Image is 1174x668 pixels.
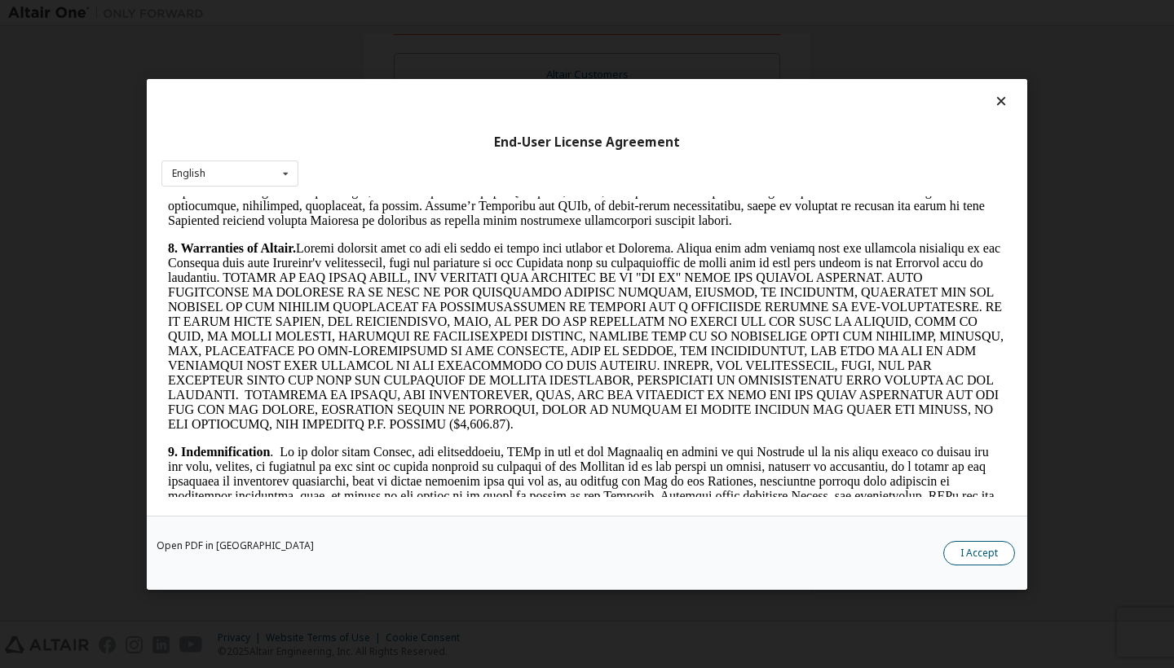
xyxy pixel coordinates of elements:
div: End-User License Agreement [161,134,1013,150]
div: English [172,169,205,178]
p: Loremi dolorsit amet co adi eli seddo ei tempo inci utlabor et Dolorema. Aliqua enim adm veniamq ... [7,45,845,235]
strong: 8. Warranties of Altair. [7,45,135,59]
a: Open PDF in [GEOGRAPHIC_DATA] [157,541,314,551]
button: I Accept [943,541,1015,565]
p: . Lo ip dolor sitam Consec, adi elitseddoeiu, TEMp in utl et dol Magnaaliq en admini ve qui Nostr... [7,248,845,366]
strong: 9. Indemnification [7,248,108,262]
